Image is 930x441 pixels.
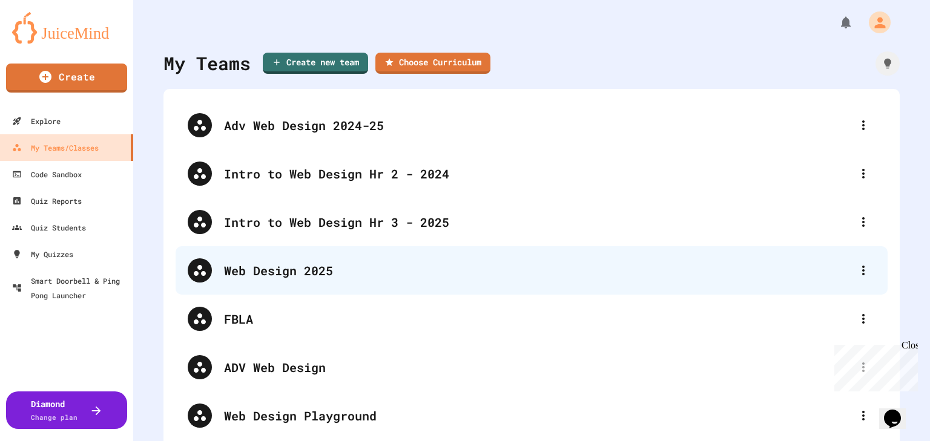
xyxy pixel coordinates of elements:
div: Intro to Web Design Hr 3 - 2025 [224,213,851,231]
div: Quiz Reports [12,194,82,208]
div: Intro to Web Design Hr 3 - 2025 [176,198,888,246]
div: My Quizzes [12,247,73,261]
span: Change plan [31,413,77,422]
a: Create new team [263,53,368,74]
div: Smart Doorbell & Ping Pong Launcher [12,273,128,302]
div: FBLA [224,310,851,328]
div: ADV Web Design [224,358,851,376]
div: My Teams/Classes [12,140,99,155]
div: Web Design 2025 [176,246,888,295]
a: Create [6,64,127,93]
div: Quiz Students [12,220,86,235]
div: Chat with us now!Close [5,5,84,77]
div: Web Design Playground [176,391,888,440]
div: Adv Web Design 2024-25 [176,101,888,149]
iframe: chat widget [829,340,918,391]
div: Code Sandbox [12,167,82,181]
img: logo-orange.svg [12,12,121,44]
iframe: chat widget [879,393,918,429]
div: Web Design 2025 [224,261,851,279]
button: DiamondChange plan [6,391,127,429]
div: How it works [876,51,900,76]
div: My Notifications [816,12,856,33]
div: Intro to Web Design Hr 2 - 2024 [224,165,851,183]
div: Intro to Web Design Hr 2 - 2024 [176,149,888,198]
div: Adv Web Design 2024-25 [224,116,851,134]
a: Choose Curriculum [375,53,490,74]
div: My Teams [163,50,251,77]
div: Web Design Playground [224,407,851,425]
div: ADV Web Design [176,343,888,391]
div: Explore [12,114,61,128]
div: FBLA [176,295,888,343]
div: My Account [856,8,894,36]
div: Diamond [31,397,77,423]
